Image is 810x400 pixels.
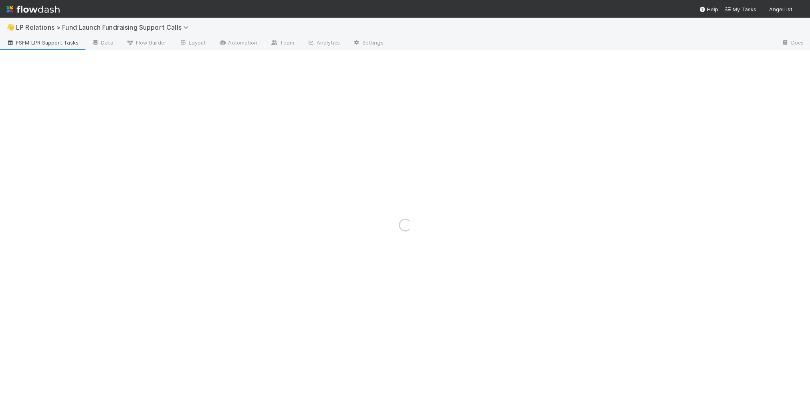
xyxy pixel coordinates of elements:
[699,5,718,13] div: Help
[173,37,212,50] a: Layout
[796,6,804,14] img: avatar_6177bb6d-328c-44fd-b6eb-4ffceaabafa4.png
[301,37,346,50] a: Analytics
[6,2,60,16] img: logo-inverted-e16ddd16eac7371096b0.svg
[16,23,193,31] span: LP Relations > Fund Launch Fundraising Support Calls
[6,39,79,47] span: FSFM LPR Support Tasks
[85,37,119,50] a: Data
[212,37,264,50] a: Automation
[6,24,14,30] span: 👋
[725,6,756,12] span: My Tasks
[725,5,756,13] a: My Tasks
[775,37,810,50] a: Docs
[346,37,390,50] a: Settings
[126,39,166,47] span: Flow Builder
[264,37,300,50] a: Team
[769,6,792,12] span: AngelList
[120,37,173,50] a: Flow Builder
